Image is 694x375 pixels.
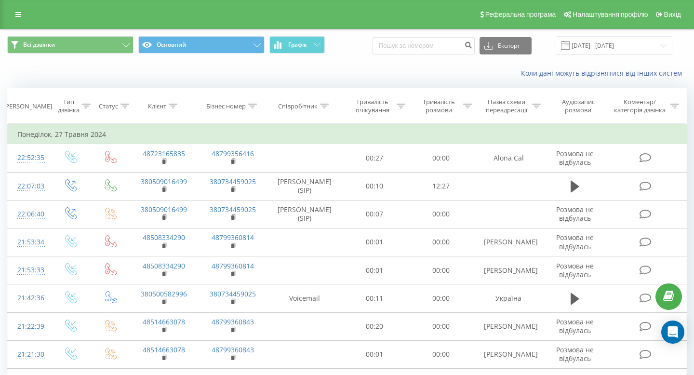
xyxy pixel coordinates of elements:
[342,340,408,368] td: 00:01
[474,228,543,256] td: [PERSON_NAME]
[350,98,395,114] div: Тривалість очікування
[17,205,40,224] div: 22:06:40
[288,41,307,48] span: Графік
[17,233,40,252] div: 21:53:34
[99,102,118,110] div: Статус
[474,284,543,312] td: Україна
[483,98,530,114] div: Назва схеми переадресації
[212,345,254,354] a: 48799360843
[143,317,185,326] a: 48514663078
[474,256,543,284] td: [PERSON_NAME]
[480,37,532,54] button: Експорт
[342,172,408,200] td: 00:10
[573,11,648,18] span: Налаштування профілю
[210,289,256,298] a: 380734459025
[17,289,40,308] div: 21:42:36
[148,102,166,110] div: Клієнт
[342,284,408,312] td: 00:11
[408,312,474,340] td: 00:00
[556,261,594,279] span: Розмова не відбулась
[556,233,594,251] span: Розмова не відбулась
[474,144,543,172] td: Alona Cal
[210,205,256,214] a: 380734459025
[474,312,543,340] td: [PERSON_NAME]
[408,284,474,312] td: 00:00
[58,98,80,114] div: Тип дзвінка
[267,172,342,200] td: [PERSON_NAME] (SIP)
[342,312,408,340] td: 00:20
[342,228,408,256] td: 00:01
[408,172,474,200] td: 12:27
[269,36,325,54] button: Графік
[552,98,604,114] div: Аудіозапис розмови
[556,317,594,335] span: Розмова не відбулась
[416,98,461,114] div: Тривалість розмови
[7,36,133,54] button: Всі дзвінки
[342,144,408,172] td: 00:27
[212,317,254,326] a: 48799360843
[408,340,474,368] td: 00:00
[556,345,594,363] span: Розмова не відбулась
[485,11,556,18] span: Реферальна програма
[373,37,475,54] input: Пошук за номером
[278,102,318,110] div: Співробітник
[143,233,185,242] a: 48508334290
[23,41,55,49] span: Всі дзвінки
[664,11,681,18] span: Вихід
[17,317,40,336] div: 21:22:39
[206,102,246,110] div: Бізнес номер
[408,200,474,228] td: 00:00
[212,233,254,242] a: 48799360814
[342,200,408,228] td: 00:07
[408,228,474,256] td: 00:00
[212,149,254,158] a: 48799356416
[210,177,256,186] a: 380734459025
[474,340,543,368] td: [PERSON_NAME]
[408,256,474,284] td: 00:00
[143,149,185,158] a: 48723165835
[141,177,187,186] a: 380509016499
[212,261,254,270] a: 48799360814
[342,256,408,284] td: 00:01
[17,177,40,196] div: 22:07:03
[267,200,342,228] td: [PERSON_NAME] (SIP)
[267,284,342,312] td: Voicemail
[408,144,474,172] td: 00:00
[661,321,684,344] div: Open Intercom Messenger
[521,68,687,78] a: Коли дані можуть відрізнятися вiд інших систем
[3,102,52,110] div: [PERSON_NAME]
[17,148,40,167] div: 22:52:35
[143,345,185,354] a: 48514663078
[17,261,40,280] div: 21:53:33
[612,98,668,114] div: Коментар/категорія дзвінка
[556,149,594,167] span: Розмова не відбулась
[8,125,687,144] td: Понеділок, 27 Травня 2024
[143,261,185,270] a: 48508334290
[138,36,265,54] button: Основний
[141,205,187,214] a: 380509016499
[141,289,187,298] a: 380500582996
[556,205,594,223] span: Розмова не відбулась
[17,345,40,364] div: 21:21:30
